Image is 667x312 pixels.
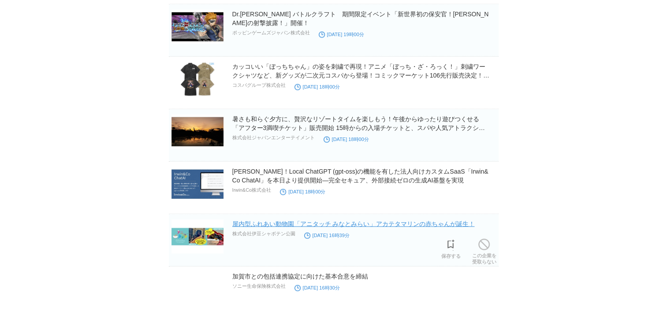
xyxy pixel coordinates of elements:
time: [DATE] 19時00分 [319,32,364,37]
a: カッコいい「ぼっちちゃん」の姿を刺繍で再現！アニメ「ぼっち・ざ・ろっく！」刺繍ワークシャツなど、新グッズが二次元コスパから登場！コミックマーケット106先行販売決定！【株式会社コスパ】 [232,63,489,88]
img: 99047-1253-8c3073139534bea732105581b320d9df-1000x1000.jpg [171,62,224,97]
time: [DATE] 16時30分 [294,285,340,290]
a: この企業を受取らない [472,237,496,265]
time: [DATE] 18時00分 [324,137,369,142]
a: 加賀市との包括連携協定に向けた基本合意を締結 [232,273,368,280]
p: 株式会社伊豆シャボテン公園 [232,230,295,237]
img: 17345-406-1704486cec50990c66cb3f7144309ab1-1280x720.png [171,10,224,44]
a: 暑さも和らぐ夕方に、贅沢なリゾートタイムを楽しもう！午後からゆったり遊びつくせる「アフター3満喫チケット」販売開始 15時からの入場チケットと、スパや人気アトラクションのプレミアム パスがセットに [232,115,485,140]
img: 148025-20-40afe533da5359533175dff7267105cf-1920x1080.jpg [171,115,224,149]
time: [DATE] 16時39分 [304,233,350,238]
img: 38159-229-4263cc404d488ea04eb5b66333dfa29d-2126x709.jpg [171,219,224,254]
p: 株式会社ジャパンエンターテイメント [232,134,315,141]
a: 保存する [441,237,461,259]
a: 屋内型ふれあい動物園「アニタッチ みなとみらい」アカテタマリンの赤ちゃんが誕生！ [232,220,475,227]
p: Irwin&Co株式会社 [232,187,272,193]
a: Dr.[PERSON_NAME] バトルクラフト 期間限定イベント「新世界初の保安官！[PERSON_NAME]の射撃披露！」開催！ [232,11,489,26]
img: 167715-3-1360830f7b70c92d9ed93767ed1fa15f-1920x1080.jpg [171,167,224,201]
time: [DATE] 18時00分 [294,84,340,89]
a: [PERSON_NAME]！Local ChatGPT (gpt-oss)の機能を有した法人向けカスタムSaaS「Irwin&Co ChatAI」を本日より提供開始—完全セキュア、外部接続ゼロの... [232,168,488,184]
p: ソニー生命保険株式会社 [232,283,286,290]
p: コスパグループ株式会社 [232,82,286,89]
p: ポッピンゲームズジャパン株式会社 [232,30,310,36]
time: [DATE] 18時00分 [280,189,325,194]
